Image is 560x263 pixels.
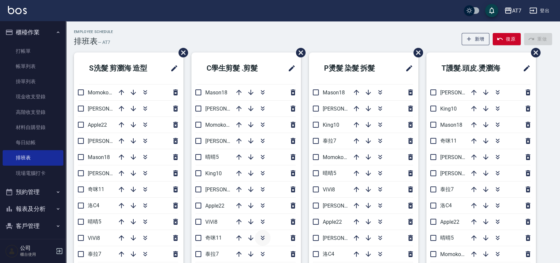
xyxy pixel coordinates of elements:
[526,43,542,62] span: 刪除班表
[3,89,63,104] a: 現金收支登錄
[3,105,63,120] a: 高階收支登錄
[284,60,296,76] span: 修改班表的標題
[205,235,222,241] span: 奇咪11
[440,138,457,144] span: 奇咪11
[512,7,521,15] div: AT7
[440,219,459,225] span: Apple22
[88,202,99,209] span: 洛C4
[401,60,413,76] span: 修改班表的標題
[440,186,454,192] span: 泰拉7
[323,251,334,257] span: 洛C4
[205,122,232,128] span: Momoko12
[440,122,462,128] span: Mason18
[3,200,63,217] button: 報表及分析
[440,251,467,257] span: Momoko12
[88,218,101,225] span: 晴晴5
[323,122,339,128] span: King10
[205,106,248,112] span: [PERSON_NAME]9
[409,43,424,62] span: 刪除班表
[440,202,452,209] span: 洛C4
[3,217,63,235] button: 客戶管理
[74,37,98,46] h3: 排班表
[205,138,248,144] span: [PERSON_NAME]2
[79,56,162,80] h2: S洗髮 剪瀏海 造型
[174,43,189,62] span: 刪除班表
[3,74,63,89] a: 掛單列表
[440,170,483,177] span: [PERSON_NAME]9
[5,245,18,258] img: Person
[493,33,521,45] button: 復原
[88,186,104,192] span: 奇咪11
[205,219,217,225] span: ViVi8
[205,251,219,257] span: 泰拉7
[88,89,115,96] span: Momoko12
[88,138,130,144] span: [PERSON_NAME]2
[88,251,101,257] span: 泰拉7
[323,170,336,176] span: 晴晴5
[205,170,222,177] span: King10
[88,154,110,160] span: Mason18
[502,4,524,17] button: AT7
[440,154,483,160] span: [PERSON_NAME]6
[440,106,457,112] span: King10
[323,235,365,241] span: [PERSON_NAME]6
[3,234,63,251] button: 員工及薪資
[3,150,63,165] a: 排班表
[20,245,54,251] h5: 公司
[323,186,335,193] span: ViVi8
[166,60,178,76] span: 修改班表的標題
[323,219,342,225] span: Apple22
[485,4,498,17] button: save
[205,89,227,96] span: Mason18
[314,56,393,80] h2: P燙髮 染髮 拆髮
[440,235,454,241] span: 晴晴5
[323,154,349,160] span: Momoko12
[432,56,514,80] h2: T護髮.頭皮.燙瀏海
[3,44,63,59] a: 打帳單
[519,60,531,76] span: 修改班表的標題
[98,39,110,46] h6: — AT7
[88,122,107,128] span: Apple22
[3,24,63,41] button: 櫃檯作業
[88,235,100,241] span: ViVi8
[74,30,113,34] h2: Employee Schedule
[205,203,224,209] span: Apple22
[3,120,63,135] a: 材料自購登錄
[291,43,307,62] span: 刪除班表
[3,59,63,74] a: 帳單列表
[205,186,248,193] span: [PERSON_NAME]6
[527,5,552,17] button: 登出
[205,154,219,160] span: 晴晴5
[88,106,130,112] span: [PERSON_NAME]9
[197,56,276,80] h2: C學生剪髮 .剪髮
[3,135,63,150] a: 每日結帳
[20,251,54,257] p: 櫃台使用
[3,166,63,181] a: 現場電腦打卡
[323,203,365,209] span: [PERSON_NAME]2
[88,170,130,177] span: [PERSON_NAME]6
[8,6,27,14] img: Logo
[323,89,345,96] span: Mason18
[3,183,63,201] button: 預約管理
[462,33,490,45] button: 新增
[323,138,336,144] span: 泰拉7
[440,89,483,96] span: [PERSON_NAME]2
[323,106,365,112] span: [PERSON_NAME]9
